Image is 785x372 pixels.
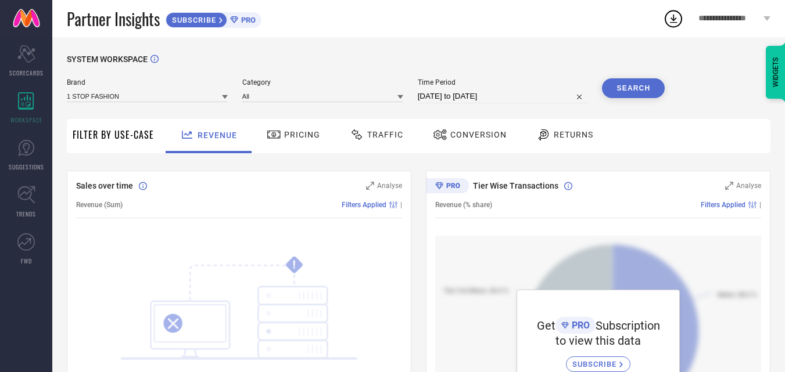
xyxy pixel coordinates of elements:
span: SYSTEM WORKSPACE [67,55,148,64]
div: Open download list [663,8,684,29]
span: Analyse [377,182,402,190]
tspan: ! [293,258,296,272]
span: Filters Applied [342,201,386,209]
span: Tier Wise Transactions [473,181,558,190]
span: Category [242,78,403,86]
span: SUBSCRIBE [166,16,219,24]
span: Sales over time [76,181,133,190]
span: Revenue (% share) [435,201,492,209]
span: | [759,201,761,209]
span: Partner Insights [67,7,160,31]
span: | [400,201,402,209]
span: to view this data [555,334,641,348]
svg: Zoom [366,182,374,190]
span: Time Period [418,78,588,86]
a: SUBSCRIBEPRO [166,9,261,28]
div: Premium [426,178,469,196]
span: SCORECARDS [9,68,44,77]
span: Traffic [367,130,403,139]
span: Filter By Use-Case [73,128,154,142]
input: Select time period [418,89,588,103]
span: Brand [67,78,228,86]
span: Get [537,319,555,333]
span: Revenue [198,131,237,140]
span: Subscription [596,319,660,333]
svg: Zoom [725,182,733,190]
span: PRO [238,16,256,24]
span: Analyse [736,182,761,190]
button: Search [602,78,665,98]
span: SUGGESTIONS [9,162,44,171]
span: SUBSCRIBE [572,360,619,369]
span: PRO [569,320,590,331]
span: Revenue (Sum) [76,201,123,209]
span: Pricing [284,130,320,139]
span: Returns [554,130,593,139]
span: Filters Applied [701,201,745,209]
span: WORKSPACE [10,115,42,124]
span: TRENDS [16,210,36,218]
span: Conversion [450,130,507,139]
span: FWD [21,257,32,265]
a: SUBSCRIBE [566,348,630,372]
